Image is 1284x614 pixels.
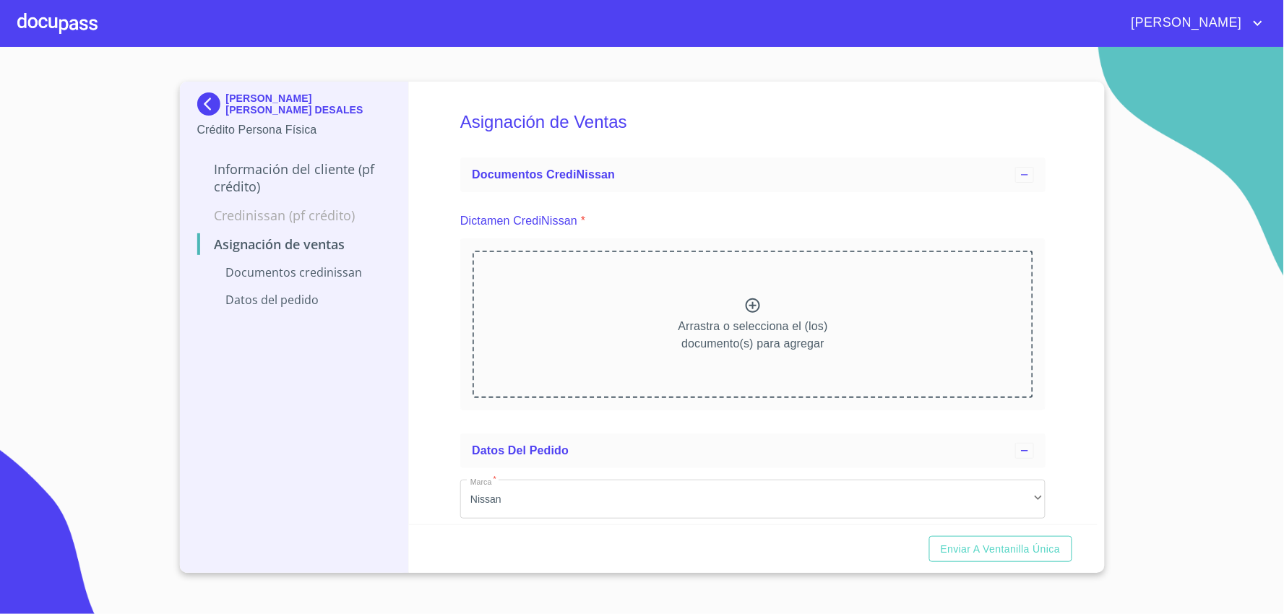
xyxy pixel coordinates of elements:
[197,264,392,280] p: Documentos CrediNissan
[472,168,615,181] span: Documentos CrediNissan
[197,92,392,121] div: [PERSON_NAME] [PERSON_NAME] DESALES
[197,121,392,139] p: Crédito Persona Física
[460,157,1046,192] div: Documentos CrediNissan
[197,160,392,195] p: Información del cliente (PF crédito)
[226,92,392,116] p: [PERSON_NAME] [PERSON_NAME] DESALES
[197,207,392,224] p: Credinissan (PF crédito)
[460,92,1046,152] h5: Asignación de Ventas
[678,318,828,353] p: Arrastra o selecciona el (los) documento(s) para agregar
[197,235,392,253] p: Asignación de Ventas
[929,536,1072,563] button: Enviar a Ventanilla única
[460,433,1046,468] div: Datos del pedido
[1121,12,1267,35] button: account of current user
[197,292,392,308] p: Datos del pedido
[197,92,226,116] img: Docupass spot blue
[460,480,1046,519] div: Nissan
[472,444,569,457] span: Datos del pedido
[941,540,1061,558] span: Enviar a Ventanilla única
[460,212,577,230] p: Dictamen CrediNissan
[1121,12,1249,35] span: [PERSON_NAME]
